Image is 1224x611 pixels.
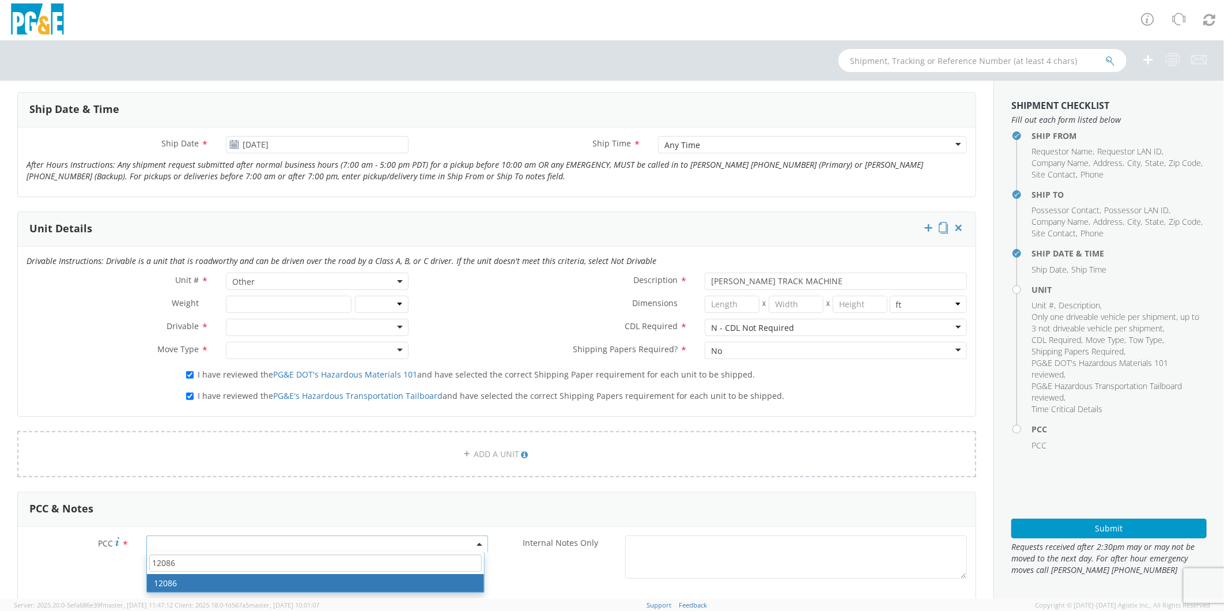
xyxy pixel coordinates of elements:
[1032,205,1101,216] li: ,
[186,393,194,400] input: I have reviewed thePG&E's Hazardous Transportation Tailboardand have selected the correct Shippin...
[186,371,194,379] input: I have reviewed thePG&E DOT's Hazardous Materials 101and have selected the correct Shipping Paper...
[17,431,976,477] a: ADD A UNIT
[1093,157,1123,168] span: Address
[27,255,656,266] i: Drivable Instructions: Drivable is a unit that is roadworthy and can be driven over the road by a...
[29,503,93,515] h3: PCC & Notes
[1104,205,1169,216] span: Possessor LAN ID
[1129,334,1162,345] span: Tow Type
[1032,131,1207,140] h4: Ship From
[1145,157,1166,169] li: ,
[273,390,443,401] a: PG&E's Hazardous Transportation Tailboard
[1032,334,1081,345] span: CDL Required
[1032,146,1094,157] li: ,
[1032,425,1207,433] h4: PCC
[198,390,784,401] span: I have reviewed the and have selected the correct Shipping Papers requirement for each unit to be...
[1059,300,1100,311] span: Description
[175,601,319,609] span: Client: 2025.18.0-fd567a5
[1104,205,1170,216] li: ,
[1032,357,1204,380] li: ,
[1145,157,1164,168] span: State
[592,138,631,149] span: Ship Time
[838,49,1127,72] input: Shipment, Tracking or Reference Number (at least 4 chars)
[633,274,678,285] span: Description
[823,296,833,313] span: X
[1032,380,1204,403] li: ,
[14,601,173,609] span: Server: 2025.20.0-5efa686e39f
[1032,380,1182,403] span: PG&E Hazardous Transportation Tailboard reviewed
[1032,169,1078,180] li: ,
[632,297,678,308] span: Dimensions
[1011,519,1207,538] button: Submit
[711,322,794,334] div: N - CDL Not Required
[1032,249,1207,258] h4: Ship Date & Time
[1071,264,1106,275] span: Ship Time
[27,159,923,182] i: After Hours Instructions: Any shipment request submitted after normal business hours (7:00 am - 5...
[1032,228,1078,239] li: ,
[1011,99,1109,112] strong: Shipment Checklist
[573,344,678,354] span: Shipping Papers Required?
[1097,146,1162,157] span: Requestor LAN ID
[1032,169,1076,180] span: Site Contact
[679,601,708,609] a: Feedback
[1032,264,1067,275] span: Ship Date
[1032,357,1168,380] span: PG&E DOT's Hazardous Materials 101 reviewed
[1059,300,1102,311] li: ,
[833,296,887,313] input: Height
[1011,114,1207,126] span: Fill out each form listed below
[175,274,199,285] span: Unit #
[647,601,672,609] a: Support
[1032,216,1090,228] li: ,
[167,320,199,331] span: Drivable
[1032,146,1093,157] span: Requestor Name
[1093,157,1124,169] li: ,
[29,223,92,235] h3: Unit Details
[711,345,722,357] div: No
[1169,216,1201,227] span: Zip Code
[1081,228,1104,239] span: Phone
[1032,346,1125,357] li: ,
[1145,216,1166,228] li: ,
[1032,334,1083,346] li: ,
[1032,285,1207,294] h4: Unit
[769,296,823,313] input: Width
[1032,311,1204,334] li: ,
[1035,601,1210,610] span: Copyright © [DATE]-[DATE] Agistix Inc., All Rights Reserved
[760,296,769,313] span: X
[9,3,66,37] img: pge-logo-06675f144f4cfa6a6814.png
[1093,216,1123,227] span: Address
[1032,440,1047,451] span: PCC
[249,601,319,609] span: master, [DATE] 10:01:07
[1169,157,1201,168] span: Zip Code
[1011,541,1207,576] span: Requests received after 2:30pm may or may not be moved to the next day. For after hour emergency ...
[98,538,113,549] span: PCC
[157,344,199,354] span: Move Type
[1127,216,1142,228] li: ,
[1032,216,1089,227] span: Company Name
[523,537,598,548] span: Internal Notes Only
[1169,216,1203,228] li: ,
[226,273,408,290] span: Other
[1086,334,1124,345] span: Move Type
[1032,157,1089,168] span: Company Name
[1032,300,1054,311] span: Unit #
[1127,157,1140,168] span: City
[705,296,760,313] input: Length
[273,369,417,380] a: PG&E DOT's Hazardous Materials 101
[625,320,678,331] span: CDL Required
[29,104,119,115] h3: Ship Date & Time
[1127,157,1142,169] li: ,
[1032,157,1090,169] li: ,
[1032,311,1199,334] span: Only one driveable vehicle per shipment, up to 3 not driveable vehicle per shipment
[198,369,755,380] span: I have reviewed the and have selected the correct Shipping Paper requirement for each unit to be ...
[1086,334,1126,346] li: ,
[664,139,700,151] div: Any Time
[1093,216,1124,228] li: ,
[1097,146,1163,157] li: ,
[232,276,402,287] span: Other
[161,138,199,149] span: Ship Date
[1129,334,1164,346] li: ,
[1032,190,1207,199] h4: Ship To
[1032,346,1124,357] span: Shipping Papers Required
[103,601,173,609] span: master, [DATE] 11:47:12
[172,297,199,308] span: Weight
